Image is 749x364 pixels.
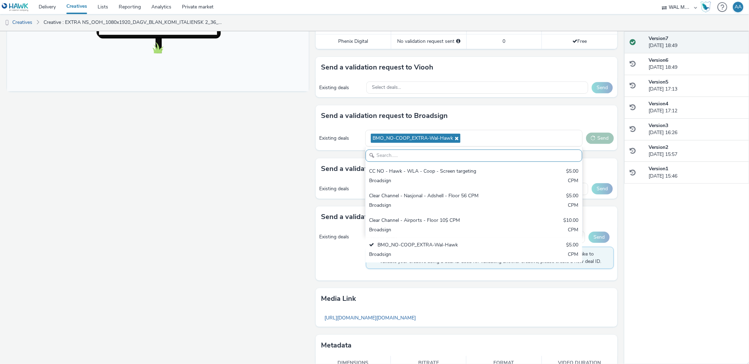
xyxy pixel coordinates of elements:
div: Existing deals [319,233,362,240]
input: Search...... [366,150,582,162]
div: CPM [568,177,579,185]
span: Select deals... [372,85,401,91]
div: Broadsign [369,251,507,259]
div: CPM [568,226,579,234]
div: [DATE] 17:12 [649,100,743,115]
div: CPM [568,202,579,210]
div: BMO_NO-COOP_EXTRA-Wal-Hawk [369,241,507,250]
div: CC NO - Hawk - WLA - Coop - Screen targeting [369,168,507,176]
div: $10.00 [564,217,579,225]
strong: Version 3 [649,122,668,129]
div: [DATE] 15:46 [649,165,743,180]
div: AA [735,2,742,12]
div: No validation request sent [395,38,463,45]
div: [DATE] 17:13 [649,79,743,93]
strong: Version 2 [649,144,668,151]
img: undefined Logo [2,3,29,12]
strong: Version 7 [649,35,668,42]
strong: Version 5 [649,79,668,85]
div: Clear Channel - Airports - Floor 10$ CPM [369,217,507,225]
a: [URL][DOMAIN_NAME][DOMAIN_NAME] [321,311,419,325]
div: Clear Channel - Nasjonal - Adshell - Floor 56 CPM [369,192,507,200]
div: [DATE] 16:26 [649,122,743,137]
button: Send [592,82,613,93]
div: $5.00 [566,192,579,200]
div: Please select a deal below and click on Send to send a validation request to Phenix Digital. [456,38,460,45]
td: Phenix Digital [316,34,391,49]
h3: Metadata [321,340,351,351]
h3: Media link [321,293,356,304]
div: CPM [568,251,579,259]
div: $5.00 [566,168,579,176]
div: Broadsign [369,226,507,234]
h3: Send a validation request to Phenix Digital [321,212,459,222]
div: Broadsign [369,177,507,185]
div: Existing deals [319,135,362,142]
h3: Send a validation request to MyAdbooker [321,164,456,174]
span: Free [572,38,587,45]
div: Existing deals [319,84,363,91]
div: Broadsign [369,202,507,210]
strong: Version 4 [649,100,668,107]
span: BMO_NO-COOP_EXTRA-Wal-Hawk [373,135,453,141]
div: [DATE] 18:49 [649,35,743,49]
div: [DATE] 18:49 [649,57,743,71]
div: Existing deals [319,185,363,192]
div: $5.00 [566,241,579,250]
button: Send [586,133,614,144]
button: Send [592,183,613,194]
strong: Version 1 [649,165,668,172]
h3: Send a validation request to Viooh [321,62,433,73]
a: Creative : EXTRA NS_OOH_1080x1920_DAGV_BLAN_KOMI_ITALIENSK 2_36_38_2025 [40,14,227,31]
div: [DATE] 15:57 [649,144,743,158]
h3: Send a validation request to Broadsign [321,111,448,121]
img: dooh [4,19,11,26]
span: 0 [502,38,505,45]
a: Hawk Academy [701,1,714,13]
button: Send [589,232,610,243]
img: Hawk Academy [701,1,711,13]
strong: Version 6 [649,57,668,64]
